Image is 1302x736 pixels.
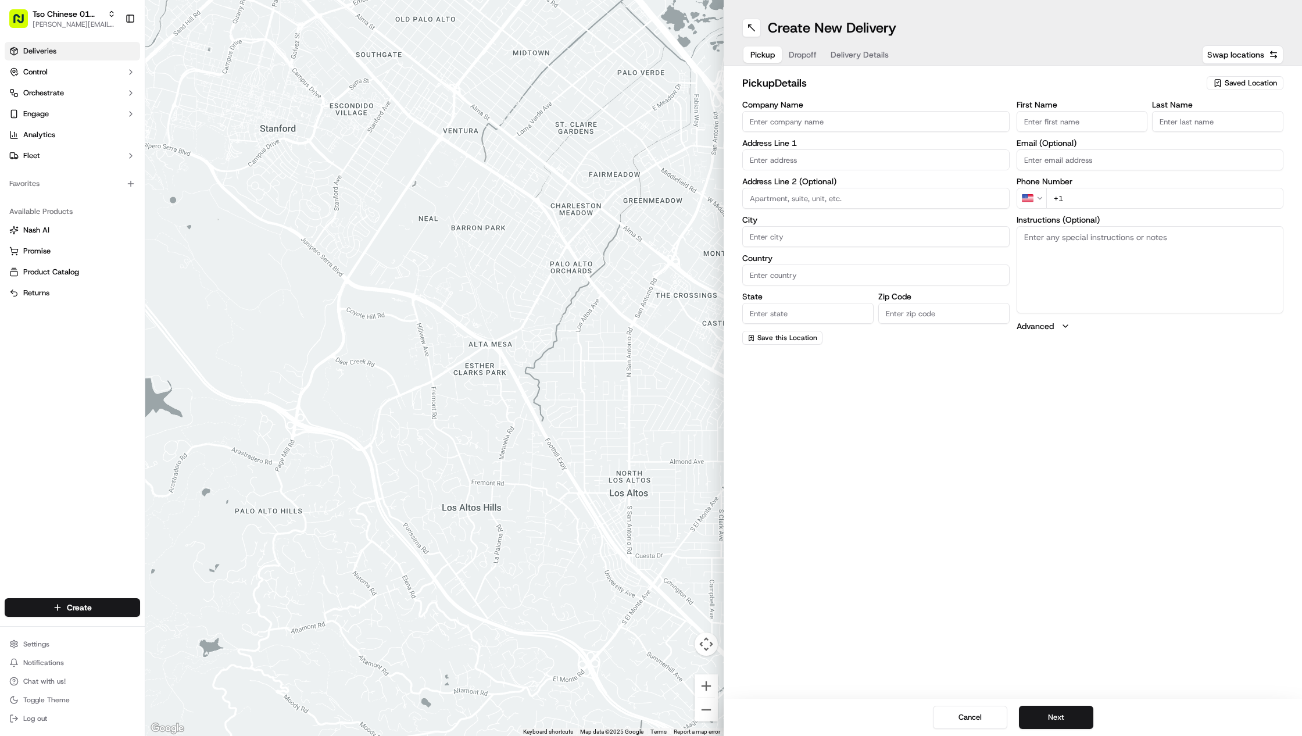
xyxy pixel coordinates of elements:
[750,49,775,60] span: Pickup
[5,202,140,221] div: Available Products
[103,212,127,221] span: [DATE]
[5,221,140,240] button: Nash AI
[23,109,49,119] span: Engage
[7,256,94,277] a: 📗Knowledge Base
[1152,101,1283,109] label: Last Name
[94,256,191,277] a: 💻API Documentation
[23,225,49,235] span: Nash AI
[1017,149,1284,170] input: Enter email address
[1017,320,1054,332] label: Advanced
[12,152,78,161] div: Past conversations
[180,149,212,163] button: See all
[1207,75,1283,91] button: Saved Location
[742,331,822,345] button: Save this Location
[67,602,92,613] span: Create
[98,262,108,271] div: 💻
[23,677,66,686] span: Chat with us!
[5,242,140,260] button: Promise
[9,267,135,277] a: Product Catalog
[742,111,1010,132] input: Enter company name
[5,5,120,33] button: Tso Chinese 01 Cherrywood[PERSON_NAME][EMAIL_ADDRESS][DOMAIN_NAME]
[23,267,79,277] span: Product Catalog
[198,115,212,129] button: Start new chat
[12,262,21,271] div: 📗
[650,728,667,735] a: Terms (opens in new tab)
[1046,188,1284,209] input: Enter phone number
[36,212,94,221] span: [PERSON_NAME]
[23,714,47,723] span: Log out
[742,303,874,324] input: Enter state
[148,721,187,736] a: Open this area in Google Maps (opens a new window)
[742,254,1010,262] label: Country
[1017,177,1284,185] label: Phone Number
[96,181,101,190] span: •
[24,112,45,133] img: 1738778727109-b901c2ba-d612-49f7-a14d-d897ce62d23f
[116,289,141,298] span: Pylon
[1017,216,1284,224] label: Instructions (Optional)
[103,181,127,190] span: [DATE]
[831,49,889,60] span: Delivery Details
[742,226,1010,247] input: Enter city
[695,698,718,721] button: Zoom out
[23,88,64,98] span: Orchestrate
[742,265,1010,285] input: Enter country
[1017,111,1148,132] input: Enter first name
[23,46,56,56] span: Deliveries
[742,139,1010,147] label: Address Line 1
[12,201,30,220] img: Brigitte Vinadas
[742,75,1200,91] h2: pickup Details
[12,47,212,66] p: Welcome 👋
[742,149,1010,170] input: Enter address
[674,728,720,735] a: Report a map error
[23,130,55,140] span: Analytics
[1017,101,1148,109] label: First Name
[5,636,140,652] button: Settings
[5,673,140,689] button: Chat with us!
[580,728,643,735] span: Map data ©2025 Google
[33,8,103,20] button: Tso Chinese 01 Cherrywood
[110,260,187,272] span: API Documentation
[933,706,1007,729] button: Cancel
[82,288,141,298] a: Powered byPylon
[1225,78,1277,88] span: Saved Location
[5,692,140,708] button: Toggle Theme
[1017,320,1284,332] button: Advanced
[695,633,718,656] button: Map camera controls
[23,639,49,649] span: Settings
[96,212,101,221] span: •
[1202,45,1283,64] button: Swap locations
[1019,706,1093,729] button: Next
[523,728,573,736] button: Keyboard shortcuts
[23,246,51,256] span: Promise
[5,655,140,671] button: Notifications
[23,288,49,298] span: Returns
[742,188,1010,209] input: Apartment, suite, unit, etc.
[5,63,140,81] button: Control
[789,49,817,60] span: Dropoff
[33,20,116,29] button: [PERSON_NAME][EMAIL_ADDRESS][DOMAIN_NAME]
[36,181,94,190] span: [PERSON_NAME]
[768,19,896,37] h1: Create New Delivery
[5,598,140,617] button: Create
[878,292,1010,301] label: Zip Code
[12,170,30,188] img: Angelique Valdez
[878,303,1010,324] input: Enter zip code
[30,76,209,88] input: Got a question? Start typing here...
[52,112,191,123] div: Start new chat
[1207,49,1264,60] span: Swap locations
[23,695,70,705] span: Toggle Theme
[5,105,140,123] button: Engage
[742,216,1010,224] label: City
[5,263,140,281] button: Product Catalog
[742,177,1010,185] label: Address Line 2 (Optional)
[23,260,89,272] span: Knowledge Base
[12,112,33,133] img: 1736555255976-a54dd68f-1ca7-489b-9aae-adbdc363a1c4
[9,225,135,235] a: Nash AI
[148,721,187,736] img: Google
[5,284,140,302] button: Returns
[5,174,140,193] div: Favorites
[52,123,160,133] div: We're available if you need us!
[757,333,817,342] span: Save this Location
